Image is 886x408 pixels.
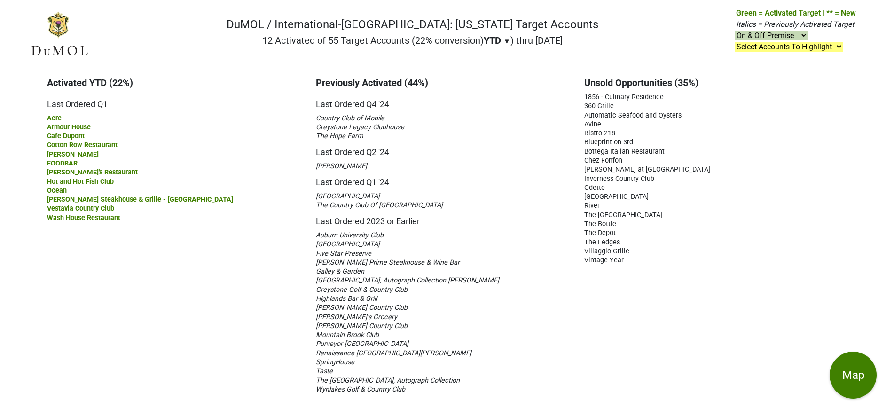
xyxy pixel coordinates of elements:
[47,187,67,195] span: Ocean
[584,102,614,110] span: 360 Grille
[47,204,114,212] span: Vestavia Country Club
[584,111,682,119] span: Automatic Seafood and Oysters
[316,170,571,188] h5: Last Ordered Q1 '24
[736,8,856,17] span: Green = Activated Target | ** = New
[316,240,380,248] span: [GEOGRAPHIC_DATA]
[584,256,624,264] span: Vintage Year
[584,247,629,255] span: Villaggio Grille
[503,37,510,46] span: ▼
[584,184,605,192] span: Odette
[47,196,233,204] span: [PERSON_NAME] Steakhouse & Grille - [GEOGRAPHIC_DATA]
[316,313,397,321] span: [PERSON_NAME]'s Grocery
[316,123,404,131] span: Greystone Legacy Clubhouse
[316,322,408,330] span: [PERSON_NAME] Country Club
[584,193,649,201] span: [GEOGRAPHIC_DATA]
[584,157,622,165] span: Chez Fonfon
[736,20,854,29] span: Italics = Previously Activated Target
[584,202,600,210] span: River
[47,159,78,167] span: FOODBAR
[584,148,665,156] span: Bottega Italian Restaurant
[584,129,615,137] span: Bistro 218
[316,349,471,357] span: Renaissance [GEOGRAPHIC_DATA][PERSON_NAME]
[316,92,571,110] h5: Last Ordered Q4 '24
[584,211,662,219] span: The [GEOGRAPHIC_DATA]
[316,250,371,258] span: Five Star Preserve
[316,259,460,267] span: [PERSON_NAME] Prime Steakhouse & Wine Bar
[584,77,839,88] h3: Unsold Opportunities (35%)
[47,150,99,158] span: [PERSON_NAME]
[584,93,664,101] span: 1856 - Culinary Residence
[47,77,302,88] h3: Activated YTD (22%)
[316,231,384,239] span: Auburn University Club
[584,120,601,128] span: Avine
[47,123,91,131] span: Armour House
[316,304,408,312] span: [PERSON_NAME] Country Club
[584,138,633,146] span: Blueprint on 3rd
[227,18,598,31] h1: DuMOL / International-[GEOGRAPHIC_DATA]: [US_STATE] Target Accounts
[316,192,380,200] span: [GEOGRAPHIC_DATA]
[316,267,364,275] span: Galley & Garden
[316,132,363,140] span: The Hope Farm
[316,367,333,375] span: Taste
[316,276,499,284] span: [GEOGRAPHIC_DATA], Autograph Collection [PERSON_NAME]
[830,352,877,399] button: Map
[316,358,354,366] span: SpringHouse
[584,220,616,228] span: The Bottle
[47,168,138,176] span: [PERSON_NAME]'s Restaurant
[584,238,620,246] span: The Ledges
[316,377,460,384] span: The [GEOGRAPHIC_DATA], Autograph Collection
[47,132,85,140] span: Cafe Dupont
[316,114,384,122] span: Country Club of Mobile
[47,178,114,186] span: Hot and Hot Fish Club
[47,214,120,222] span: Wash House Restaurant
[316,162,367,170] span: [PERSON_NAME]
[227,35,598,46] h2: 12 Activated of 55 Target Accounts (22% conversion) ) thru [DATE]
[584,165,710,173] span: [PERSON_NAME] at [GEOGRAPHIC_DATA]
[316,209,571,227] h5: Last Ordered 2023 or Earlier
[584,229,616,237] span: The Depot
[316,385,405,393] span: Wynlakes Golf & Country Club
[30,11,89,57] img: DuMOL
[316,201,443,209] span: The Country Club Of [GEOGRAPHIC_DATA]
[316,140,571,157] h5: Last Ordered Q2 '24
[484,35,501,46] span: YTD
[316,340,408,348] span: Purveyor [GEOGRAPHIC_DATA]
[47,114,62,122] span: Acre
[316,77,571,88] h3: Previously Activated (44%)
[316,286,408,294] span: Greystone Golf & Country Club
[584,175,654,183] span: Inverness Country Club
[47,141,118,149] span: Cotton Row Restaurant
[47,92,302,110] h5: Last Ordered Q1
[316,295,377,303] span: Highlands Bar & Grill
[316,331,379,339] span: Mountain Brook Club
